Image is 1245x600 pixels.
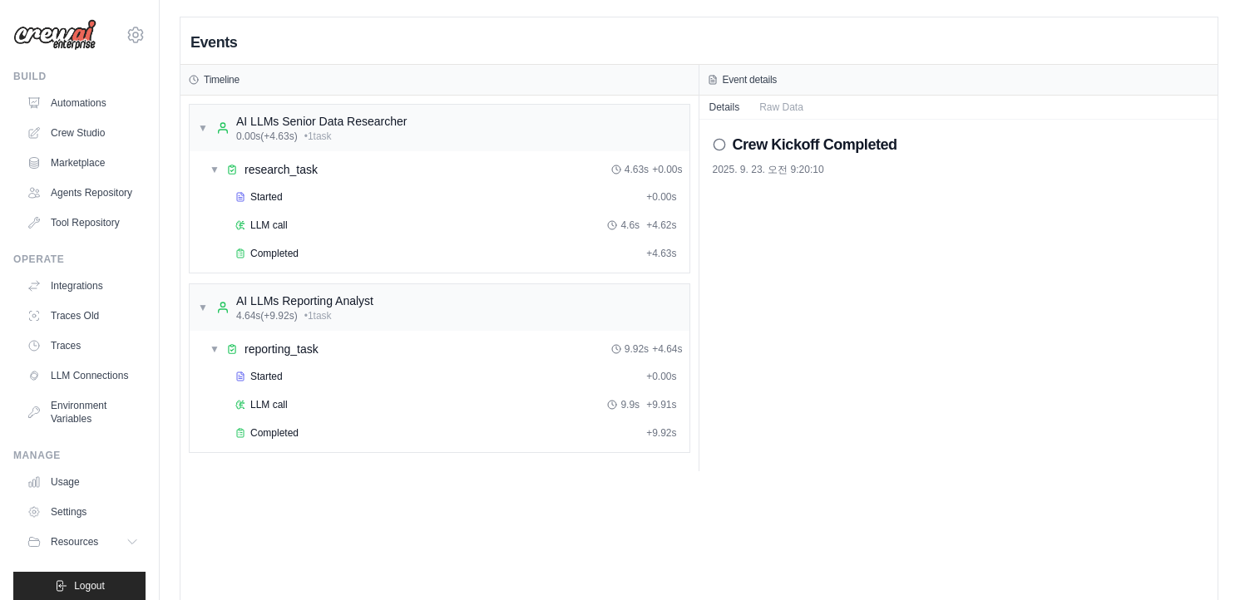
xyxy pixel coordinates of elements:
[20,90,146,116] a: Automations
[652,342,682,356] span: + 4.64s
[13,253,146,266] div: Operate
[198,301,208,314] span: ▼
[713,163,1205,176] div: 2025. 9. 23. 오전 9:20:10
[190,31,237,54] h2: Events
[646,247,676,260] span: + 4.63s
[20,392,146,432] a: Environment Variables
[210,163,220,176] span: ▼
[20,499,146,525] a: Settings
[20,332,146,359] a: Traces
[20,529,146,555] button: Resources
[625,163,649,176] span: 4.63s
[646,190,676,204] span: + 0.00s
[733,133,897,156] h2: Crew Kickoff Completed
[652,163,682,176] span: + 0.00s
[250,398,288,411] span: LLM call
[304,130,332,143] span: • 1 task
[646,219,676,232] span: + 4.62s
[245,341,319,357] div: reporting_task
[304,309,332,322] span: • 1 task
[723,73,778,86] h3: Event details
[13,70,146,83] div: Build
[699,96,750,119] button: Details
[250,370,283,383] span: Started
[13,449,146,462] div: Manage
[20,120,146,146] a: Crew Studio
[245,161,318,178] div: research_task
[210,342,220,356] span: ▼
[646,370,676,383] span: + 0.00s
[749,96,813,119] button: Raw Data
[625,342,649,356] span: 9.92s
[20,302,146,329] a: Traces Old
[51,535,98,548] span: Resources
[236,113,407,130] div: AI LLMs Senior Data Researcher
[236,309,298,322] span: 4.64s (+9.92s)
[13,19,96,51] img: Logo
[620,398,640,411] span: 9.9s
[13,572,146,600] button: Logout
[74,579,105,593] span: Logout
[250,190,283,204] span: Started
[20,150,146,176] a: Marketplace
[20,209,146,236] a: Tool Repository
[198,121,208,135] span: ▼
[250,219,288,232] span: LLM call
[236,130,298,143] span: 0.00s (+4.63s)
[646,398,676,411] span: + 9.91s
[204,73,240,86] h3: Timeline
[646,426,676,440] span: + 9.92s
[236,293,373,309] div: AI LLMs Reporting Analyst
[20,180,146,206] a: Agents Repository
[250,247,299,260] span: Completed
[20,273,146,299] a: Integrations
[620,219,640,232] span: 4.6s
[20,362,146,389] a: LLM Connections
[20,469,146,495] a: Usage
[250,426,299,440] span: Completed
